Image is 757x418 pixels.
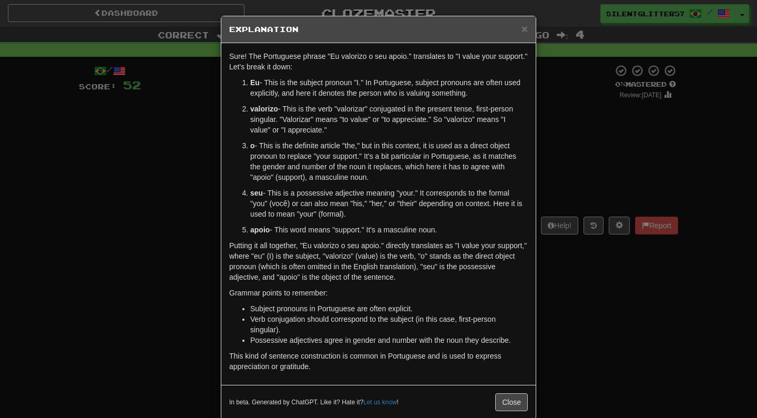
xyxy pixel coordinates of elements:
button: Close [495,393,528,411]
button: Close [521,23,528,34]
p: - This is the subject pronoun "I." In Portuguese, subject pronouns are often used explicitly, and... [250,77,528,98]
p: Grammar points to remember: [229,288,528,298]
p: This kind of sentence construction is common in Portuguese and is used to express appreciation or... [229,351,528,372]
a: Let us know [363,399,396,406]
p: - This is the verb "valorizar" conjugated in the present tense, first-person singular. "Valorizar... [250,104,528,135]
li: Subject pronouns in Portuguese are often explicit. [250,303,528,314]
p: - This is a possessive adjective meaning "your." It corresponds to the formal "you" (você) or can... [250,188,528,219]
p: - This word means "support." It's a masculine noun. [250,225,528,235]
small: In beta. Generated by ChatGPT. Like it? Hate it? ! [229,398,398,407]
p: Putting it all together, "Eu valorizo o seu apoio." directly translates as "I value your support,... [229,240,528,282]
p: - This is the definite article "the," but in this context, it is used as a direct object pronoun ... [250,140,528,182]
strong: o [250,141,255,150]
strong: Eu [250,78,260,87]
li: Possessive adjectives agree in gender and number with the noun they describe. [250,335,528,345]
strong: seu [250,189,263,197]
p: Sure! The Portuguese phrase "Eu valorizo o seu apoio." translates to "I value your support." Let'... [229,51,528,72]
strong: valorizo [250,105,278,113]
h5: Explanation [229,24,528,35]
span: × [521,23,528,35]
strong: apoio [250,226,270,234]
li: Verb conjugation should correspond to the subject (in this case, first-person singular). [250,314,528,335]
